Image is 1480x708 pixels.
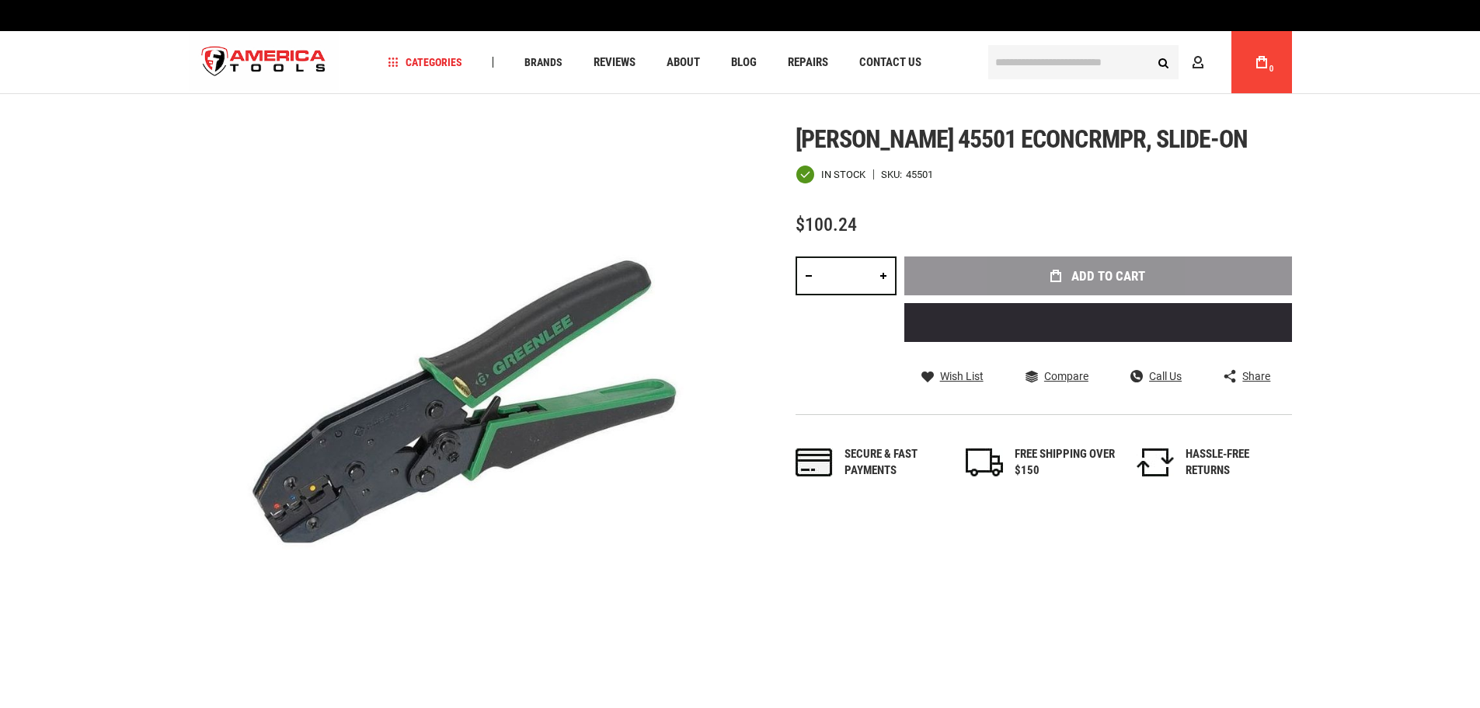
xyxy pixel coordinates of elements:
[1130,369,1182,383] a: Call Us
[796,448,833,476] img: payments
[388,57,462,68] span: Categories
[796,214,857,235] span: $100.24
[881,169,906,180] strong: SKU
[524,57,562,68] span: Brands
[1149,371,1182,382] span: Call Us
[852,52,928,73] a: Contact Us
[594,57,636,68] span: Reviews
[1015,446,1116,480] div: FREE SHIPPING OVER $150
[1242,371,1270,382] span: Share
[781,52,835,73] a: Repairs
[731,57,757,68] span: Blog
[189,125,740,677] img: main product photo
[724,52,764,73] a: Blog
[381,52,469,73] a: Categories
[844,446,945,480] div: Secure & fast payments
[1026,369,1088,383] a: Compare
[1247,31,1276,93] a: 0
[796,165,865,184] div: Availability
[1149,47,1179,77] button: Search
[587,52,642,73] a: Reviews
[189,33,340,92] a: store logo
[1044,371,1088,382] span: Compare
[906,169,933,180] div: 45501
[1269,65,1274,73] span: 0
[1186,446,1287,480] div: HASSLE-FREE RETURNS
[788,57,828,68] span: Repairs
[821,169,865,180] span: In stock
[667,57,700,68] span: About
[517,52,569,73] a: Brands
[796,124,1248,154] span: [PERSON_NAME] 45501 econcrmpr, slide-on
[921,369,984,383] a: Wish List
[940,371,984,382] span: Wish List
[859,57,921,68] span: Contact Us
[966,448,1003,476] img: shipping
[1137,448,1174,476] img: returns
[660,52,707,73] a: About
[189,33,340,92] img: America Tools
